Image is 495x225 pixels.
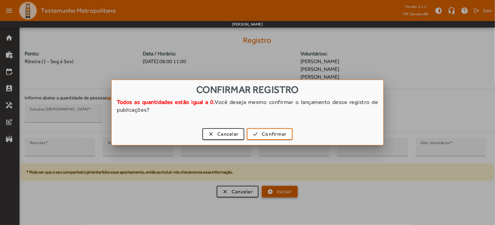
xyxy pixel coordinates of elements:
span: Confirmar [262,130,286,138]
span: Cancelar [217,130,238,138]
strong: Todos as quantidades estão igual a 0. [117,99,215,105]
div: Você deseja mesmo confirmar o lançamento desse registro de publicações? [112,98,383,120]
button: Cancelar [202,128,244,140]
span: Confirmar registro [196,84,299,95]
button: Confirmar [247,128,292,140]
